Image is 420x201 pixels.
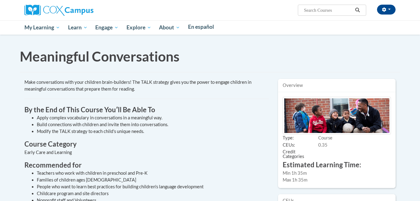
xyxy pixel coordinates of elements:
span: En español [188,24,214,30]
span: Explore [126,24,151,31]
a: Engage [91,20,122,35]
button: Account Settings [377,5,396,15]
a: Learn [64,20,92,35]
span: Credit Categories [283,149,318,160]
button: Search [353,6,362,14]
li: Childcare program and site directors [37,190,269,197]
input: Search Courses [303,6,353,14]
h3: Course Category [24,139,269,149]
span: Meaningful Conversations [20,48,179,64]
li: Families of children ages [DEMOGRAPHIC_DATA] [37,177,269,183]
a: Cox Campus [24,7,93,12]
img: Image of Course [283,97,391,135]
h3: By the End of This Course Youʹll Be Able To [24,105,269,115]
a: En español [184,20,218,33]
h3: Estimated Learning Time: [283,160,391,170]
a: Explore [122,20,155,35]
div: Main menu [15,20,405,35]
span: Engage [95,24,118,31]
div: Overview [278,79,396,92]
value: Early Care and Learning [24,150,72,155]
li: People who want to learn best practices for building children's language development [37,183,269,190]
li: Modify the TALK strategy to each child's unique needs. [37,128,269,135]
img: Cox Campus [24,5,93,16]
div: Max 1h 35m [283,177,391,183]
li: Teachers who work with children in preschool and Pre-K [37,170,269,177]
span: About [159,24,180,31]
a: My Learning [20,20,64,35]
div: Min 1h 35m [283,170,391,177]
span: 0.35 [318,142,328,148]
li: Build connections with children and invite them into conversations. [37,121,269,128]
span: Course [318,135,332,140]
li: Apply complex vocabulary in conversations in a meaningful way. [37,114,269,121]
div: Make conversations with your children brain-builders! The TALK strategy gives you the power to en... [24,79,269,92]
span: Learn [68,24,88,31]
span: CEUs: [283,142,318,149]
a: About [155,20,184,35]
h3: Recommended for [24,160,269,170]
span: My Learning [24,24,60,31]
span: Type: [283,135,318,142]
